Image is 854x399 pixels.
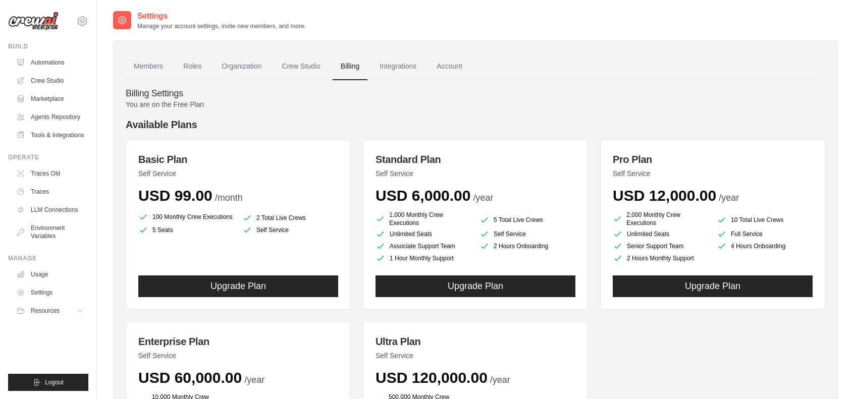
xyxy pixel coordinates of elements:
[215,193,243,203] span: /month
[613,241,709,251] li: Senior Support Team
[613,275,813,297] button: Upgrade Plan
[12,109,88,125] a: Agents Repository
[717,229,813,239] li: Full Service
[376,253,471,263] li: 1 Hour Monthly Support
[242,225,338,235] li: Self Service
[138,334,338,349] h3: Enterprise Plan
[138,369,242,386] span: USD 60,000.00
[138,187,212,204] span: USD 99.00
[613,229,709,239] li: Unlimited Seats
[242,213,338,223] li: 2 Total Live Crews
[717,241,813,251] li: 4 Hours Onboarding
[213,53,270,80] a: Organization
[12,127,88,143] a: Tools & Integrations
[126,99,825,109] p: You are on the Free Plan
[479,229,575,239] li: Self Service
[376,211,471,227] li: 1,000 Monthly Crew Executions
[333,53,367,80] a: Billing
[8,153,88,161] div: Operate
[12,202,88,218] a: LLM Connections
[479,213,575,227] li: 5 Total Live Crews
[8,42,88,50] div: Build
[138,351,338,361] p: Self Service
[371,53,424,80] a: Integrations
[137,10,306,22] h2: Settings
[376,241,471,251] li: Associate Support Team
[8,254,88,262] div: Manage
[613,211,709,227] li: 2,000 Monthly Crew Executions
[719,193,739,203] span: /year
[376,168,575,179] p: Self Service
[126,88,825,99] h4: Billing Settings
[126,53,171,80] a: Members
[12,73,88,89] a: Crew Studio
[138,211,234,223] li: 100 Monthly Crew Executions
[12,165,88,182] a: Traces Old
[12,266,88,282] a: Usage
[12,54,88,71] a: Automations
[613,187,716,204] span: USD 12,000.00
[12,284,88,301] a: Settings
[175,53,209,80] a: Roles
[473,193,493,203] span: /year
[138,168,338,179] p: Self Service
[12,91,88,107] a: Marketplace
[126,118,825,132] h4: Available Plans
[244,375,264,385] span: /year
[429,53,470,80] a: Account
[138,225,234,235] li: 5 Seats
[717,213,813,227] li: 10 Total Live Crews
[613,168,813,179] p: Self Service
[12,220,88,244] a: Environment Variables
[12,303,88,319] button: Resources
[376,351,575,361] p: Self Service
[479,241,575,251] li: 2 Hours Onboarding
[138,152,338,166] h3: Basic Plan
[138,275,338,297] button: Upgrade Plan
[376,334,575,349] h3: Ultra Plan
[8,374,88,391] button: Logout
[376,229,471,239] li: Unlimited Seats
[31,307,60,315] span: Resources
[613,152,813,166] h3: Pro Plan
[12,184,88,200] a: Traces
[490,375,510,385] span: /year
[376,187,470,204] span: USD 6,000.00
[613,253,709,263] li: 2 Hours Monthly Support
[274,53,329,80] a: Crew Studio
[376,369,488,386] span: USD 120,000.00
[376,152,575,166] h3: Standard Plan
[137,22,306,30] p: Manage your account settings, invite new members, and more.
[45,378,64,386] span: Logout
[8,12,59,31] img: Logo
[376,275,575,297] button: Upgrade Plan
